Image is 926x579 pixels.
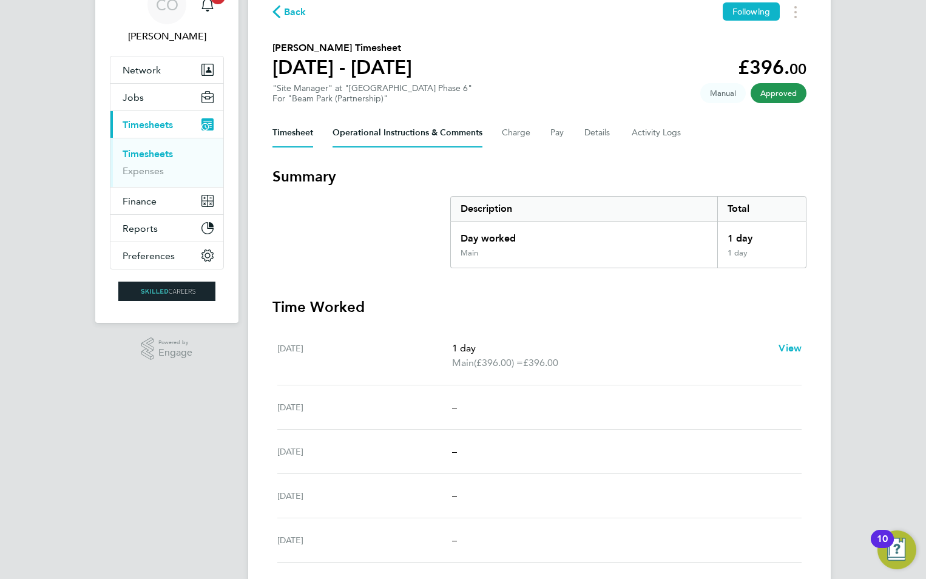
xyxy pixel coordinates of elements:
span: This timesheet was manually created. [700,83,746,103]
button: Jobs [110,84,223,110]
span: (£396.00) = [474,357,523,368]
div: Description [451,197,717,221]
span: This timesheet has been approved. [751,83,806,103]
div: Day worked [451,222,717,248]
div: "Site Manager" at "[GEOGRAPHIC_DATA] Phase 6" [272,83,472,104]
div: Main [461,248,478,258]
button: Reports [110,215,223,242]
span: Finance [123,195,157,207]
div: Summary [450,196,806,268]
div: For "Beam Park (Partnership)" [272,93,472,104]
a: Timesheets [123,148,173,160]
span: Main [452,356,474,370]
a: View [779,341,802,356]
h3: Summary [272,167,806,186]
div: Total [717,197,806,221]
button: Timesheets Menu [785,2,806,21]
span: – [452,445,457,457]
button: Operational Instructions & Comments [333,118,482,147]
button: Open Resource Center, 10 new notifications [877,530,916,569]
span: Engage [158,348,192,358]
span: 00 [789,60,806,78]
div: Timesheets [110,138,223,187]
p: 1 day [452,341,769,356]
h2: [PERSON_NAME] Timesheet [272,41,412,55]
div: [DATE] [277,341,452,370]
h3: Time Worked [272,297,806,317]
h1: [DATE] - [DATE] [272,55,412,80]
span: – [452,401,457,413]
button: Charge [502,118,531,147]
div: 1 day [717,222,806,248]
button: Pay [550,118,565,147]
span: Reports [123,223,158,234]
button: Timesheets [110,111,223,138]
button: Preferences [110,242,223,269]
button: Details [584,118,612,147]
span: View [779,342,802,354]
span: Craig O'Donovan [110,29,224,44]
span: £396.00 [523,357,558,368]
a: Expenses [123,165,164,177]
div: [DATE] [277,533,452,547]
a: Powered byEngage [141,337,193,361]
span: Jobs [123,92,144,103]
div: 10 [877,539,888,555]
div: [DATE] [277,444,452,459]
span: – [452,534,457,546]
span: – [452,490,457,501]
app-decimal: £396. [738,56,806,79]
img: skilledcareers-logo-retina.png [118,282,215,301]
span: Preferences [123,250,175,262]
span: Powered by [158,337,192,348]
button: Network [110,56,223,83]
span: Timesheets [123,119,173,130]
button: Back [272,4,306,19]
span: Back [284,5,306,19]
button: Activity Logs [632,118,683,147]
span: Network [123,64,161,76]
div: [DATE] [277,400,452,415]
div: 1 day [717,248,806,268]
button: Following [723,2,780,21]
button: Timesheet [272,118,313,147]
div: [DATE] [277,489,452,503]
button: Finance [110,188,223,214]
a: Go to home page [110,282,224,301]
span: Following [732,6,770,17]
